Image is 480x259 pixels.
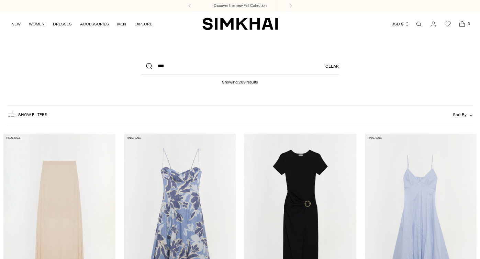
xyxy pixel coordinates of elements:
[455,17,469,31] a: Open cart modal
[426,17,440,31] a: Go to the account page
[214,3,267,9] a: Discover the new Fall Collection
[134,16,152,32] a: EXPLORE
[80,16,109,32] a: ACCESSORIES
[18,112,47,117] span: Show Filters
[7,109,47,120] button: Show Filters
[466,21,472,27] span: 0
[391,16,410,32] button: USD $
[117,16,126,32] a: MEN
[11,16,21,32] a: NEW
[53,16,72,32] a: DRESSES
[222,75,258,85] h1: Showing 209 results
[202,17,278,31] a: SIMKHAI
[141,58,158,75] button: Search
[412,17,426,31] a: Open search modal
[453,112,467,117] span: Sort By
[441,17,455,31] a: Wishlist
[453,111,473,119] button: Sort By
[29,16,45,32] a: WOMEN
[325,58,339,75] a: Clear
